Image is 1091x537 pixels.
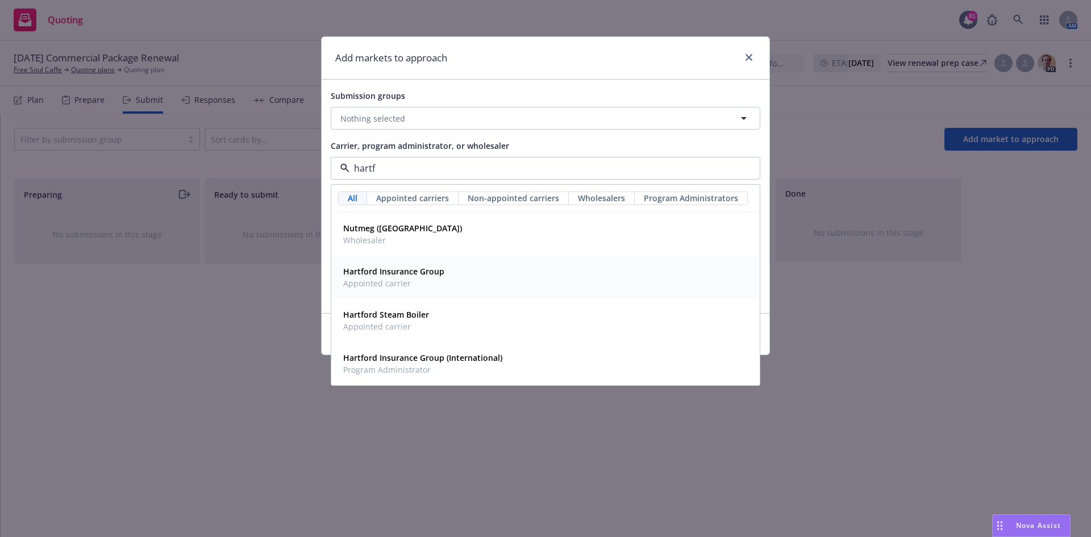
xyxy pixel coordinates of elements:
input: Select a carrier, program administrator, or wholesaler [349,161,737,175]
button: Nova Assist [992,514,1071,537]
div: Drag to move [993,515,1007,536]
span: Submission groups [331,90,405,101]
span: Nova Assist [1016,521,1061,530]
strong: Hartford Steam Boiler [343,309,429,320]
span: Wholesalers [578,192,625,204]
strong: Nutmeg ([GEOGRAPHIC_DATA]) [343,223,462,234]
span: Nothing selected [340,113,405,124]
span: Appointed carriers [376,192,449,204]
span: Appointed carrier [343,277,444,289]
span: Program Administrator [343,364,502,376]
span: All [348,192,357,204]
a: close [742,51,756,64]
h1: Add markets to approach [335,51,447,65]
button: Nothing selected [331,107,760,130]
span: Program Administrators [644,192,738,204]
span: Carrier, program administrator, or wholesaler [331,140,509,151]
span: Non-appointed carriers [468,192,559,204]
strong: Hartford Insurance Group [343,266,444,277]
a: View Top Trading Partners [651,182,760,194]
strong: Hartford Insurance Group (International) [343,352,502,363]
span: Wholesaler [343,234,462,246]
span: Appointed carrier [343,320,429,332]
